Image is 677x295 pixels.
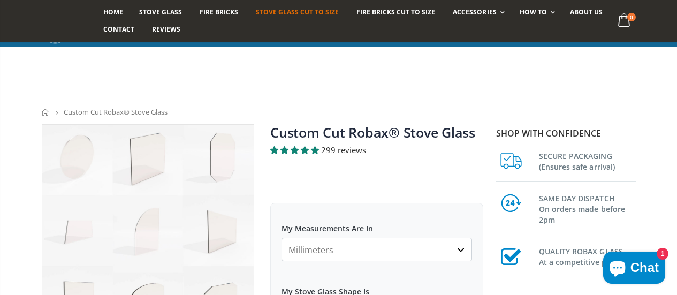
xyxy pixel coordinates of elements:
a: 0 [613,11,635,32]
h3: SECURE PACKAGING (Ensures safe arrival) [539,149,636,172]
span: Fire Bricks [200,7,238,17]
inbox-online-store-chat: Shopify online store chat [600,252,668,286]
a: Reviews [144,21,188,38]
label: My Measurements Are In [282,214,472,233]
h3: QUALITY ROBAX GLASS At a competitive price [539,244,636,268]
h3: SAME DAY DISPATCH On orders made before 2pm [539,191,636,225]
span: 4.94 stars [270,145,321,155]
span: Contact [103,25,134,34]
a: Stove Glass Cut To Size [248,4,347,21]
a: Stove Glass [131,4,190,21]
span: How To [520,7,547,17]
span: Home [103,7,123,17]
p: Shop with confidence [496,127,636,140]
span: 299 reviews [321,145,366,155]
a: Fire Bricks [192,4,246,21]
span: Custom Cut Robax® Stove Glass [64,107,168,117]
a: Accessories [445,4,509,21]
a: Custom Cut Robax® Stove Glass [270,123,475,141]
span: Reviews [152,25,180,34]
span: About us [570,7,603,17]
a: Contact [95,21,142,38]
span: 0 [627,13,636,21]
span: Fire Bricks Cut To Size [356,7,435,17]
a: Home [42,109,50,116]
span: Accessories [453,7,496,17]
a: Fire Bricks Cut To Size [348,4,443,21]
a: About us [562,4,611,21]
a: How To [512,4,560,21]
span: Stove Glass [139,7,182,17]
a: Home [95,4,131,21]
span: Stove Glass Cut To Size [256,7,339,17]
